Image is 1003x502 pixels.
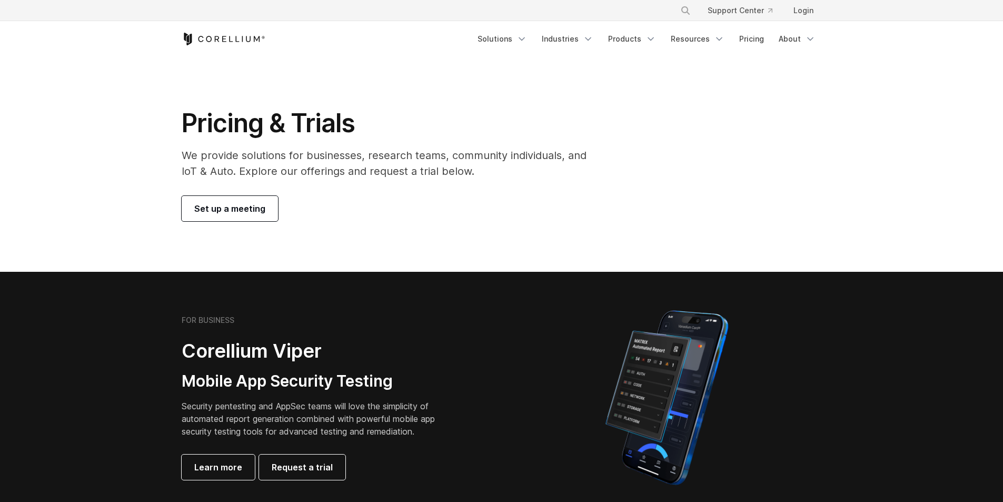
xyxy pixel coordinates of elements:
a: Products [602,29,662,48]
h3: Mobile App Security Testing [182,371,451,391]
a: Support Center [699,1,781,20]
button: Search [676,1,695,20]
a: Solutions [471,29,533,48]
img: Corellium MATRIX automated report on iPhone showing app vulnerability test results across securit... [588,306,746,490]
h1: Pricing & Trials [182,107,601,139]
p: Security pentesting and AppSec teams will love the simplicity of automated report generation comb... [182,400,451,438]
a: Set up a meeting [182,196,278,221]
a: Login [785,1,822,20]
a: Industries [535,29,600,48]
a: Request a trial [259,455,345,480]
h2: Corellium Viper [182,339,451,363]
a: Resources [664,29,731,48]
span: Learn more [194,461,242,474]
a: Corellium Home [182,33,265,45]
div: Navigation Menu [668,1,822,20]
div: Navigation Menu [471,29,822,48]
h6: FOR BUSINESS [182,316,234,325]
span: Request a trial [272,461,333,474]
span: Set up a meeting [194,202,265,215]
a: About [772,29,822,48]
p: We provide solutions for businesses, research teams, community individuals, and IoT & Auto. Explo... [182,147,601,179]
a: Pricing [733,29,770,48]
a: Learn more [182,455,255,480]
